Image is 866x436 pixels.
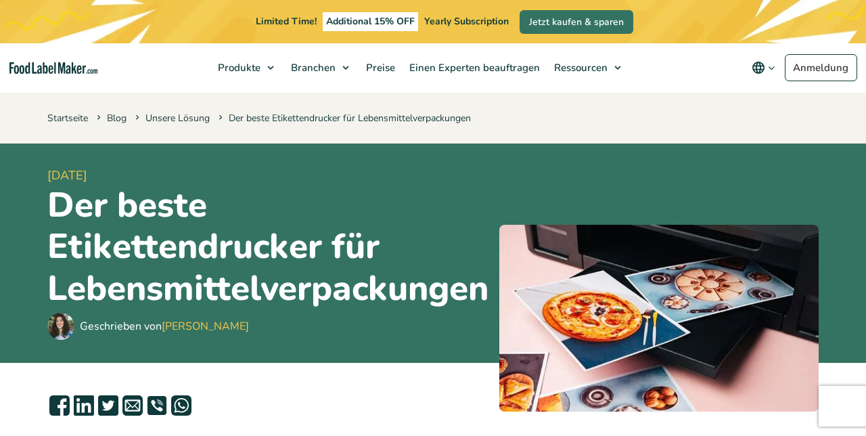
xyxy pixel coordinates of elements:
[403,43,544,92] a: Einen Experten beauftragen
[162,319,249,334] a: [PERSON_NAME]
[214,61,262,74] span: Produkte
[47,313,74,340] img: Maria Abi Hanna - Lebensmittel-Etikettenmacherin
[80,318,249,334] div: Geschrieben von
[47,167,488,185] span: [DATE]
[284,43,356,92] a: Branchen
[256,15,317,28] span: Limited Time!
[785,54,857,81] a: Anmeldung
[211,43,281,92] a: Produkte
[520,10,633,34] a: Jetzt kaufen & sparen
[424,15,509,28] span: Yearly Subscription
[547,43,628,92] a: Ressourcen
[107,112,127,125] a: Blog
[362,61,396,74] span: Preise
[216,112,471,125] span: Der beste Etikettendrucker für Lebensmittelverpackungen
[405,61,541,74] span: Einen Experten beauftragen
[47,112,88,125] a: Startseite
[47,185,488,309] h1: Der beste Etikettendrucker für Lebensmittelverpackungen
[550,61,609,74] span: Ressourcen
[359,43,399,92] a: Preise
[287,61,337,74] span: Branchen
[323,12,418,31] span: Additional 15% OFF
[145,112,210,125] a: Unsere Lösung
